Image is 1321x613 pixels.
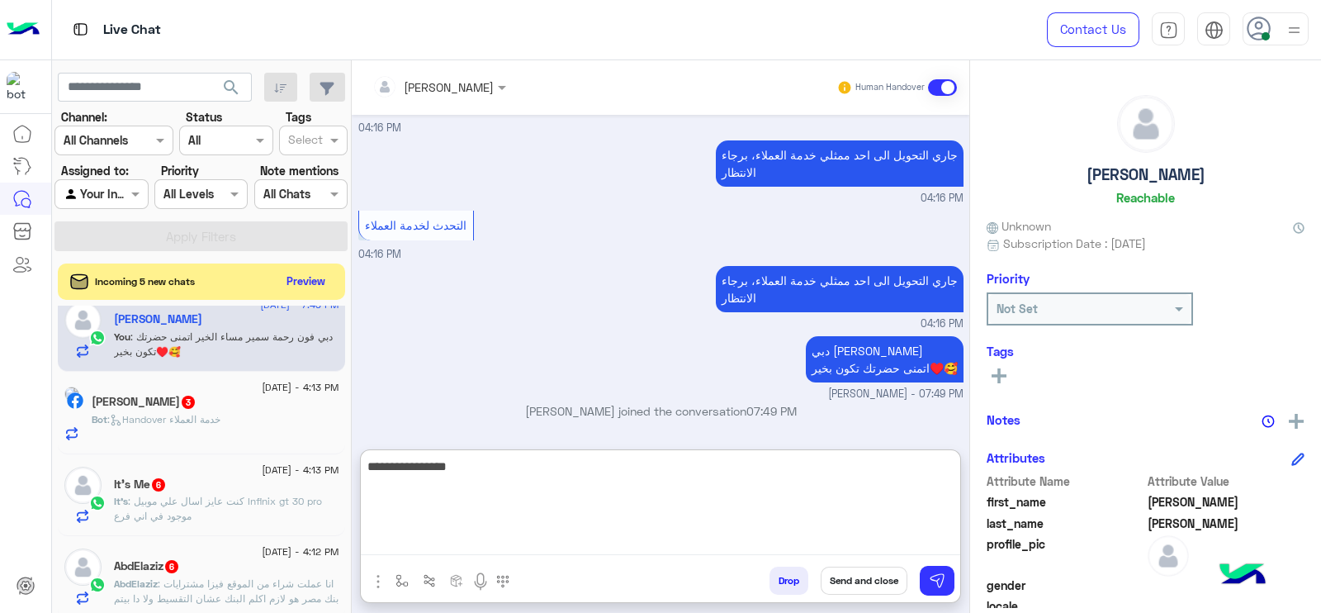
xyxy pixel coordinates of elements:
span: محمد [1148,493,1305,511]
button: Drop [769,567,808,595]
h5: محمد محمد جاد [114,312,202,326]
h6: Attributes [987,450,1045,465]
span: Attribute Value [1148,473,1305,490]
a: tab [1152,12,1185,47]
img: select flow [395,574,409,587]
button: create order [443,567,471,594]
span: التحدث لخدمة العملاء [365,218,466,232]
span: 3 [182,396,195,409]
img: tab [70,19,91,40]
h5: AbdElaziz [114,559,180,573]
span: Bot [92,413,107,425]
img: defaultAdmin.png [1148,535,1189,577]
h6: Notes [987,412,1020,427]
img: defaultAdmin.png [64,302,102,339]
img: WhatsApp [89,495,106,511]
span: [PERSON_NAME] - 07:49 PM [828,387,964,402]
img: tab [1205,21,1224,40]
label: Status [186,108,222,126]
img: WhatsApp [89,330,106,346]
img: notes [1262,415,1275,428]
span: كنت عايز اسال علي موبيل Infinix gt 30 pro موجود في اني فرع [114,495,322,522]
img: defaultAdmin.png [64,549,102,586]
span: 04:16 PM [921,191,964,207]
label: Priority [161,162,199,179]
label: Note mentions [260,162,339,179]
span: 04:16 PM [921,316,964,332]
button: search [211,73,252,108]
span: Subscription Date : [DATE] [1003,235,1146,252]
span: 04:16 PM [358,121,401,134]
span: null [1148,577,1305,594]
img: send attachment [368,572,388,592]
button: Trigger scenario [416,567,443,594]
p: 30/8/2025, 4:16 PM [716,266,964,312]
span: دبي فون رحمة سمير مساء الخير اتمنى حضرتك تكون بخير♥️🥰 [114,330,333,358]
span: first_name [987,493,1144,511]
h6: Reachable [1116,190,1175,205]
span: search [221,78,241,97]
span: 6 [152,478,165,492]
button: Send and close [821,567,907,595]
img: profile [1284,20,1304,40]
span: 6 [165,560,178,573]
img: create order [450,574,463,587]
img: 1403182699927242 [7,72,36,102]
img: Logo [7,12,40,47]
span: [DATE] - 4:12 PM [262,544,339,559]
label: Tags [286,108,311,126]
img: Trigger scenario [423,574,436,587]
p: 30/8/2025, 4:16 PM [716,140,964,187]
img: tab [1159,21,1178,40]
img: send voice note [471,572,490,592]
img: defaultAdmin.png [64,467,102,504]
img: defaultAdmin.png [1118,96,1174,152]
img: hulul-logo.png [1214,547,1271,605]
h5: Ahmed Samir [92,395,196,409]
img: WhatsApp [89,577,106,593]
h6: Tags [987,344,1304,359]
span: محمد جاد [1148,515,1305,532]
h5: It's Me [114,478,167,492]
button: Apply Filters [54,221,348,251]
img: send message [929,573,945,589]
button: Preview [280,269,333,293]
div: Select [286,131,323,152]
h6: Priority [987,271,1030,286]
small: Human Handover [855,81,925,94]
span: Incoming 5 new chats [95,274,195,289]
img: picture [64,387,79,402]
span: Attribute Name [987,473,1144,490]
span: last_name [987,515,1144,532]
span: : Handover خدمة العملاء [107,413,220,425]
span: [DATE] - 4:13 PM [262,463,339,478]
span: 04:16 PM [358,248,401,260]
span: [DATE] - 4:13 PM [262,380,339,395]
span: AbdElaziz [114,577,158,590]
p: [PERSON_NAME] joined the conversation [358,402,964,420]
span: profile_pic [987,535,1144,573]
label: Assigned to: [61,162,129,179]
span: 07:49 PM [746,404,797,418]
button: select flow [389,567,416,594]
a: Contact Us [1047,12,1139,47]
label: Channel: [61,108,107,126]
p: Live Chat [103,19,161,41]
h5: [PERSON_NAME] [1087,165,1205,184]
img: Facebook [67,392,83,409]
span: It's [114,495,128,507]
span: gender [987,577,1144,594]
p: 30/8/2025, 7:49 PM [806,336,964,383]
img: add [1289,414,1304,429]
span: Unknown [987,217,1051,235]
span: You [114,330,130,343]
img: make a call [496,575,509,588]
